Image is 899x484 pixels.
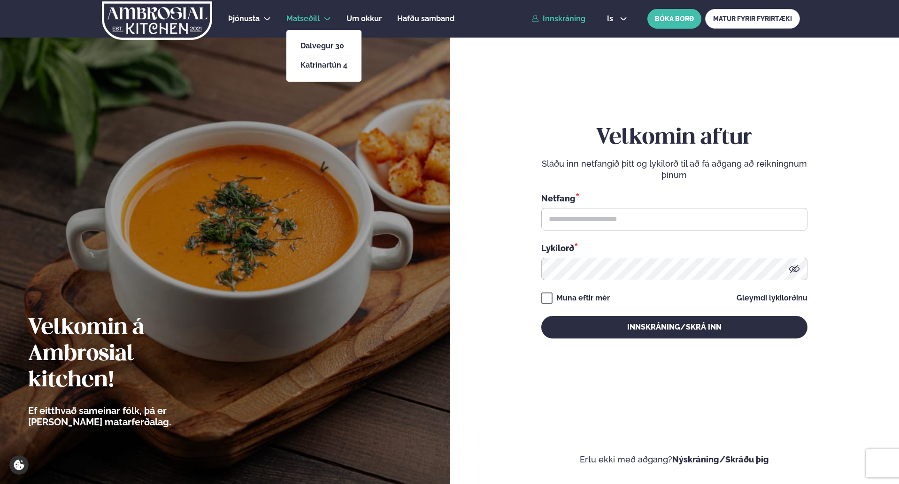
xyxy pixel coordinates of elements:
[9,455,29,475] a: Cookie settings
[478,454,871,465] p: Ertu ekki með aðgang?
[541,242,807,254] div: Lykilorð
[541,316,807,338] button: Innskráning/Skrá inn
[101,1,213,40] img: logo
[286,13,320,24] a: Matseðill
[647,9,701,29] button: BÓKA BORÐ
[228,14,260,23] span: Þjónusta
[531,15,585,23] a: Innskráning
[541,192,807,204] div: Netfang
[397,13,454,24] a: Hafðu samband
[737,294,807,302] a: Gleymdi lykilorðinu
[300,42,347,50] a: Dalvegur 30
[672,454,769,464] a: Nýskráning/Skráðu þig
[607,15,616,23] span: is
[346,13,382,24] a: Um okkur
[28,315,223,394] h2: Velkomin á Ambrosial kitchen!
[228,13,260,24] a: Þjónusta
[286,14,320,23] span: Matseðill
[397,14,454,23] span: Hafðu samband
[300,61,347,69] a: Katrínartún 4
[541,158,807,181] p: Sláðu inn netfangið þitt og lykilorð til að fá aðgang að reikningnum þínum
[599,15,635,23] button: is
[541,125,807,151] h2: Velkomin aftur
[705,9,800,29] a: MATUR FYRIR FYRIRTÆKI
[28,405,223,428] p: Ef eitthvað sameinar fólk, þá er [PERSON_NAME] matarferðalag.
[346,14,382,23] span: Um okkur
